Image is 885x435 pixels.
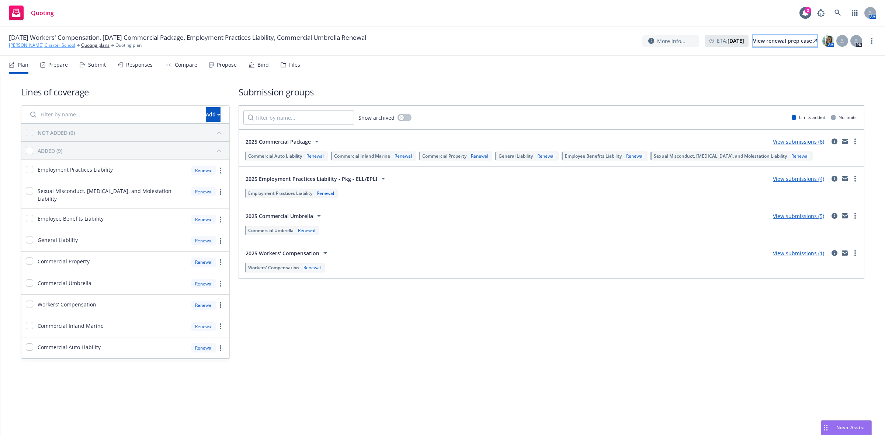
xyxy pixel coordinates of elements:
span: Nova Assist [836,424,865,431]
strong: [DATE] [728,37,744,44]
a: more [216,301,225,309]
button: 2025 Commercial Umbrella [243,208,326,223]
div: Renewal [191,236,216,245]
a: Report a Bug [813,6,828,20]
span: Commercial Auto Liability [248,153,302,159]
span: Sexual Misconduct, [MEDICAL_DATA], and Molestation Liability [654,153,787,159]
img: photo [822,35,834,47]
div: Renewal [393,153,413,159]
div: 2 [805,7,811,14]
div: Add [206,108,221,122]
a: circleInformation [830,137,839,146]
span: Commercial Auto Liability [38,343,101,351]
div: View renewal prep case [753,35,817,46]
a: Search [830,6,845,20]
button: 2025 Workers' Compensation [243,246,332,260]
a: Quoting [6,3,57,23]
button: NOT ADDED (0) [38,127,225,138]
span: Employment Practices Liability [38,166,113,173]
span: Workers' Compensation [38,301,96,308]
span: Sexual Misconduct, [MEDICAL_DATA], and Molestation Liability [38,187,187,203]
span: More info... [657,37,686,45]
a: View submissions (4) [773,175,824,182]
a: View submissions (1) [773,250,824,257]
div: Limits added [792,114,825,120]
span: Quoting [31,10,54,16]
a: mail [840,211,849,220]
a: more [216,279,225,288]
div: Renewal [296,227,317,234]
a: more [216,236,225,245]
div: Renewal [191,257,216,267]
div: Plan [18,62,28,68]
a: mail [840,137,849,146]
div: Responses [126,62,153,68]
div: Propose [217,62,237,68]
a: more [851,249,860,257]
span: General Liability [38,236,78,244]
div: Renewal [790,153,810,159]
input: Filter by name... [243,110,354,125]
div: Renewal [191,322,216,331]
span: [DATE] Workers' Compensation, [DATE] Commercial Package, Employment Practices Liability, Commerci... [9,33,366,42]
div: Renewal [191,166,216,175]
div: Submit [88,62,106,68]
span: Commercial Umbrella [248,227,294,234]
span: Commercial Property [422,153,466,159]
a: circleInformation [830,174,839,183]
div: Renewal [191,301,216,310]
div: Renewal [305,153,325,159]
span: Employee Benefits Liability [38,215,104,222]
span: Commercial Property [38,257,90,265]
div: Renewal [315,190,336,196]
span: Commercial Inland Marine [334,153,390,159]
span: General Liability [499,153,533,159]
span: 2025 Commercial Package [246,138,311,145]
a: [PERSON_NAME] Charter School [9,42,75,49]
span: 2025 Employment Practices Liability - Pkg - ELL/EPLI [246,175,377,183]
span: 2025 Workers' Compensation [246,249,319,257]
a: more [851,211,860,220]
a: more [216,258,225,267]
span: Quoting plan [115,42,142,49]
button: Add [206,107,221,122]
div: Renewal [191,343,216,352]
span: ETA : [717,37,744,45]
button: Nova Assist [821,420,872,435]
a: View renewal prep case [753,35,817,47]
a: more [851,174,860,183]
button: 2025 Employment Practices Liability - Pkg - ELL/EPLI [243,171,390,186]
a: mail [840,249,849,257]
a: more [851,137,860,146]
div: Renewal [191,215,216,224]
a: more [867,36,876,45]
span: 2025 Commercial Umbrella [246,212,313,220]
a: more [216,187,225,196]
div: Files [289,62,300,68]
div: NOT ADDED (0) [38,129,75,137]
div: Renewal [469,153,490,159]
h1: Submission groups [239,86,864,98]
div: Renewal [191,187,216,196]
a: more [216,215,225,224]
a: View submissions (6) [773,138,824,145]
div: Renewal [625,153,645,159]
a: more [216,344,225,352]
div: Renewal [536,153,556,159]
div: Compare [175,62,197,68]
span: Employee Benefits Liability [565,153,622,159]
button: 2025 Commercial Package [243,134,323,149]
span: Show archived [358,114,395,122]
div: No limits [831,114,857,120]
a: mail [840,174,849,183]
button: ADDED (9) [38,145,225,157]
h1: Lines of coverage [21,86,230,98]
div: ADDED (9) [38,147,62,155]
a: Quoting plans [81,42,110,49]
div: Bind [257,62,269,68]
div: Prepare [48,62,68,68]
div: Renewal [302,264,322,271]
input: Filter by name... [26,107,201,122]
span: Workers' Compensation [248,264,299,271]
span: Commercial Umbrella [38,279,91,287]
